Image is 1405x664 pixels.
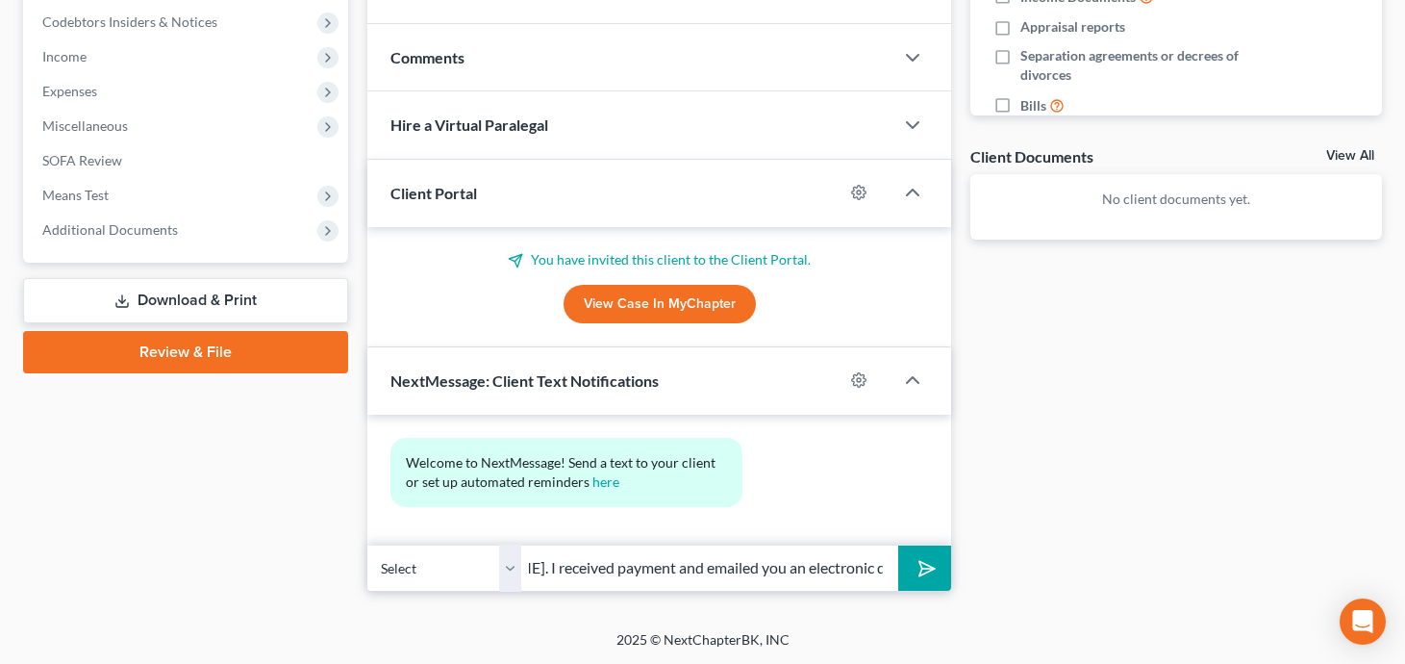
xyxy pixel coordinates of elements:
[406,454,718,490] span: Welcome to NextMessage! Send a text to your client or set up automated reminders
[42,187,109,203] span: Means Test
[42,48,87,64] span: Income
[23,278,348,323] a: Download & Print
[27,143,348,178] a: SOFA Review
[390,115,548,134] span: Hire a Virtual Paralegal
[42,152,122,168] span: SOFA Review
[390,371,659,390] span: NextMessage: Client Text Notifications
[390,250,928,269] p: You have invited this client to the Client Portal.
[42,83,97,99] span: Expenses
[1020,17,1125,37] span: Appraisal reports
[1326,149,1374,163] a: View All
[42,221,178,238] span: Additional Documents
[564,285,756,323] a: View Case in MyChapter
[592,473,619,490] a: here
[521,545,898,592] input: Say something...
[970,146,1093,166] div: Client Documents
[23,331,348,373] a: Review & File
[42,13,217,30] span: Codebtors Insiders & Notices
[1340,599,1386,645] div: Open Intercom Messenger
[42,117,128,134] span: Miscellaneous
[1020,46,1263,85] span: Separation agreements or decrees of divorces
[390,184,477,202] span: Client Portal
[986,190,1367,209] p: No client documents yet.
[1020,96,1046,115] span: Bills
[390,48,464,66] span: Comments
